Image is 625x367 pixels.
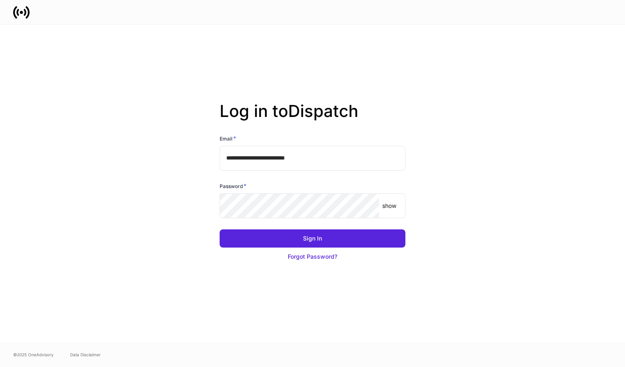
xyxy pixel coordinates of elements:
[288,253,337,261] div: Forgot Password?
[220,134,236,143] h6: Email
[13,351,54,358] span: © 2025 OneAdvisory
[303,234,322,243] div: Sign In
[220,182,246,190] h6: Password
[220,101,405,134] h2: Log in to Dispatch
[70,351,101,358] a: Data Disclaimer
[382,202,396,210] p: show
[220,248,405,266] button: Forgot Password?
[220,229,405,248] button: Sign In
